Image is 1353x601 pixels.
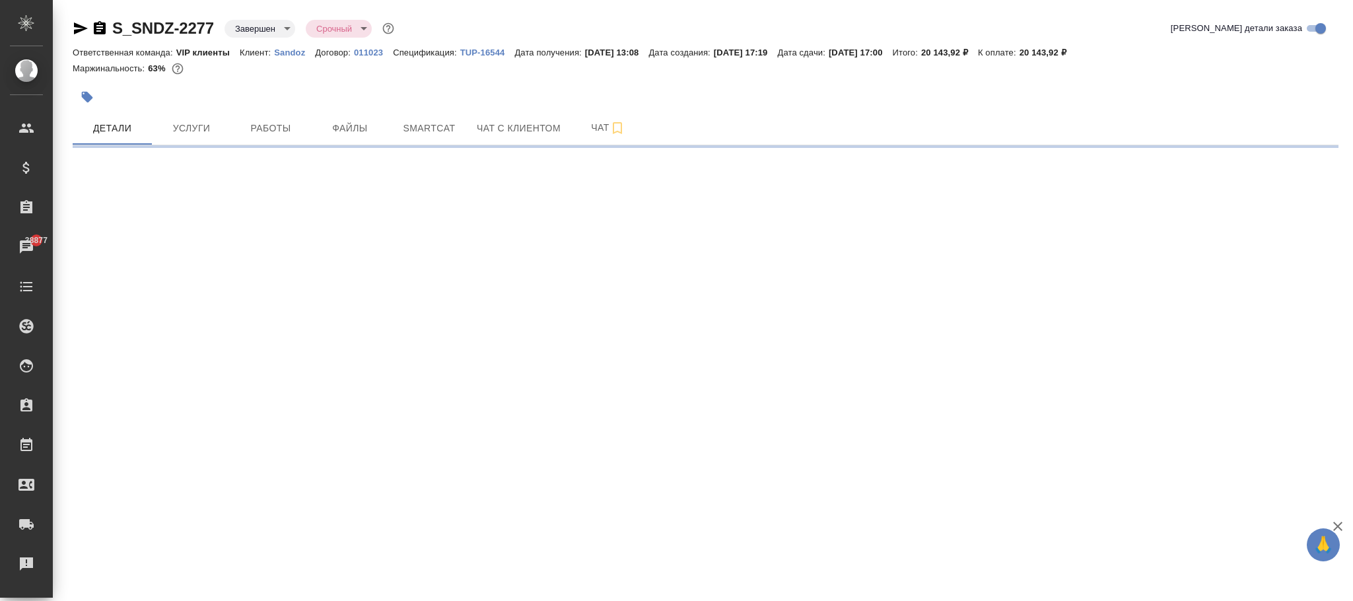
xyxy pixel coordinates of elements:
[921,48,978,57] p: 20 143,92 ₽
[893,48,921,57] p: Итого:
[112,19,214,37] a: S_SNDZ-2277
[1307,528,1340,561] button: 🙏
[73,83,102,112] button: Добавить тэг
[73,63,148,73] p: Маржинальность:
[3,230,50,264] a: 38877
[92,20,108,36] button: Скопировать ссылку
[380,20,397,37] button: Доп статусы указывают на важность/срочность заказа
[73,20,88,36] button: Скопировать ссылку для ЯМессенджера
[81,120,144,137] span: Детали
[354,46,393,57] a: 011023
[239,120,302,137] span: Работы
[1312,531,1335,559] span: 🙏
[460,46,515,57] a: TUP-16544
[514,48,584,57] p: Дата получения:
[274,46,315,57] a: Sandoz
[1171,22,1302,35] span: [PERSON_NAME] детали заказа
[460,48,515,57] p: TUP-16544
[829,48,893,57] p: [DATE] 17:00
[393,48,460,57] p: Спецификация:
[609,120,625,136] svg: Подписаться
[306,20,372,38] div: Завершен
[176,48,240,57] p: VIP клиенты
[398,120,461,137] span: Smartcat
[585,48,649,57] p: [DATE] 13:08
[714,48,778,57] p: [DATE] 17:19
[312,23,356,34] button: Срочный
[225,20,295,38] div: Завершен
[231,23,279,34] button: Завершен
[274,48,315,57] p: Sandoz
[477,120,561,137] span: Чат с клиентом
[576,120,640,136] span: Чат
[160,120,223,137] span: Услуги
[73,48,176,57] p: Ответственная команда:
[17,234,55,247] span: 38877
[648,48,713,57] p: Дата создания:
[315,48,354,57] p: Договор:
[240,48,274,57] p: Клиент:
[169,60,186,77] button: 1159.00 UAH; 3926.09 RUB;
[354,48,393,57] p: 011023
[1020,48,1076,57] p: 20 143,92 ₽
[777,48,828,57] p: Дата сдачи:
[318,120,382,137] span: Файлы
[978,48,1020,57] p: К оплате:
[148,63,168,73] p: 63%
